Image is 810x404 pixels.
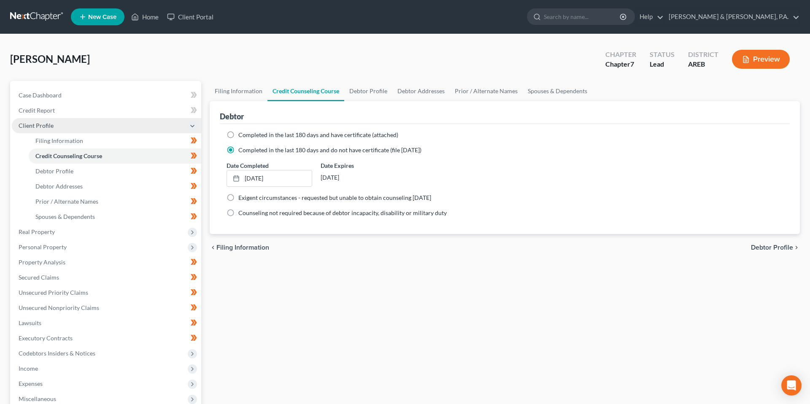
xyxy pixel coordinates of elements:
[751,244,800,251] button: Debtor Profile chevron_right
[605,59,636,69] div: Chapter
[227,161,269,170] label: Date Completed
[35,183,83,190] span: Debtor Addresses
[12,103,201,118] a: Credit Report
[29,194,201,209] a: Prior / Alternate Names
[19,228,55,235] span: Real Property
[19,243,67,250] span: Personal Property
[12,88,201,103] a: Case Dashboard
[10,53,90,65] span: [PERSON_NAME]
[732,50,790,69] button: Preview
[29,148,201,164] a: Credit Counseling Course
[19,289,88,296] span: Unsecured Priority Claims
[29,164,201,179] a: Debtor Profile
[605,50,636,59] div: Chapter
[19,319,41,326] span: Lawsuits
[210,244,269,251] button: chevron_left Filing Information
[19,107,55,114] span: Credit Report
[12,270,201,285] a: Secured Claims
[19,259,65,266] span: Property Analysis
[12,315,201,331] a: Lawsuits
[127,9,163,24] a: Home
[19,92,62,99] span: Case Dashboard
[664,9,799,24] a: [PERSON_NAME] & [PERSON_NAME], P.A.
[650,50,675,59] div: Status
[544,9,621,24] input: Search by name...
[216,244,269,251] span: Filing Information
[523,81,592,101] a: Spouses & Dependents
[227,170,312,186] a: [DATE]
[12,331,201,346] a: Executory Contracts
[238,194,431,201] span: Exigent circumstances - requested but unable to obtain counseling [DATE]
[450,81,523,101] a: Prior / Alternate Names
[12,285,201,300] a: Unsecured Priority Claims
[635,9,664,24] a: Help
[12,255,201,270] a: Property Analysis
[19,304,99,311] span: Unsecured Nonpriority Claims
[210,81,267,101] a: Filing Information
[19,274,59,281] span: Secured Claims
[688,59,718,69] div: AREB
[238,209,447,216] span: Counseling not required because of debtor incapacity, disability or military duty
[35,198,98,205] span: Prior / Alternate Names
[267,81,344,101] a: Credit Counseling Course
[35,167,73,175] span: Debtor Profile
[19,395,56,402] span: Miscellaneous
[29,179,201,194] a: Debtor Addresses
[650,59,675,69] div: Lead
[344,81,392,101] a: Debtor Profile
[781,375,802,396] div: Open Intercom Messenger
[35,137,83,144] span: Filing Information
[688,50,718,59] div: District
[19,365,38,372] span: Income
[88,14,116,20] span: New Case
[19,334,73,342] span: Executory Contracts
[220,111,244,121] div: Debtor
[751,244,793,251] span: Debtor Profile
[392,81,450,101] a: Debtor Addresses
[238,146,421,154] span: Completed in the last 180 days and do not have certificate (file [DATE])
[35,152,102,159] span: Credit Counseling Course
[238,131,398,138] span: Completed in the last 180 days and have certificate (attached)
[210,244,216,251] i: chevron_left
[19,380,43,387] span: Expenses
[29,133,201,148] a: Filing Information
[163,9,218,24] a: Client Portal
[630,60,634,68] span: 7
[19,122,54,129] span: Client Profile
[321,170,406,185] div: [DATE]
[19,350,95,357] span: Codebtors Insiders & Notices
[29,209,201,224] a: Spouses & Dependents
[12,300,201,315] a: Unsecured Nonpriority Claims
[793,244,800,251] i: chevron_right
[321,161,406,170] label: Date Expires
[35,213,95,220] span: Spouses & Dependents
